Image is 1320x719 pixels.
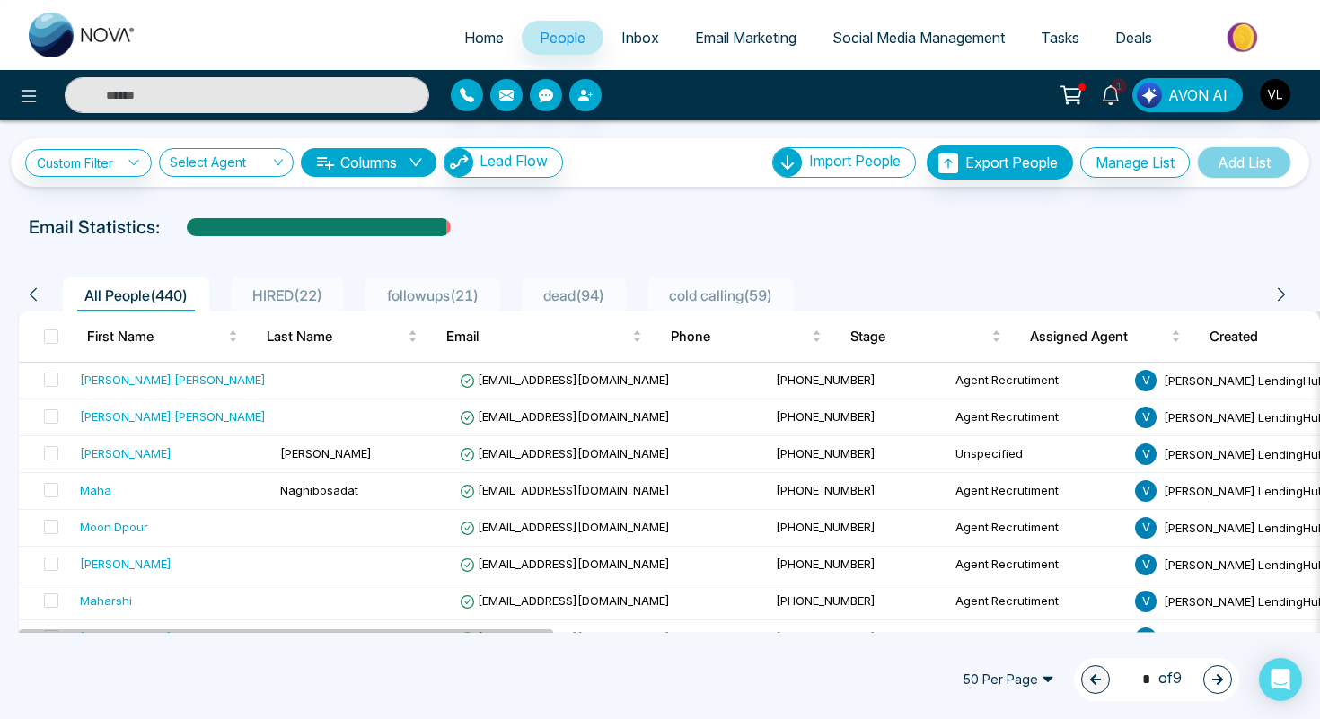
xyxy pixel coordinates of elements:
[460,373,670,387] span: [EMAIL_ADDRESS][DOMAIN_NAME]
[1089,78,1132,110] a: 1
[1041,29,1079,47] span: Tasks
[948,620,1128,657] td: Agent Recrutiment
[1097,21,1170,55] a: Deals
[1132,78,1243,112] button: AVON AI
[948,473,1128,510] td: Agent Recrutiment
[1135,370,1157,391] span: V
[814,21,1023,55] a: Social Media Management
[280,483,358,497] span: Naghibosadat
[301,148,436,177] button: Columnsdown
[80,408,266,425] div: [PERSON_NAME] [PERSON_NAME]
[73,311,252,362] th: First Name
[80,555,172,573] div: [PERSON_NAME]
[1168,84,1228,106] span: AVON AI
[948,436,1128,473] td: Unspecified
[446,326,629,347] span: Email
[1080,147,1190,178] button: Manage List
[776,409,876,424] span: [PHONE_NUMBER]
[948,547,1128,583] td: Agent Recrutiment
[25,149,152,177] a: Custom Filter
[603,21,677,55] a: Inbox
[850,326,988,347] span: Stage
[77,286,195,304] span: All People ( 440 )
[432,311,656,362] th: Email
[436,147,563,178] a: Lead FlowLead Flow
[671,326,808,347] span: Phone
[245,286,330,304] span: HIRED ( 22 )
[776,446,876,460] span: [PHONE_NUMBER]
[460,483,670,497] span: [EMAIL_ADDRESS][DOMAIN_NAME]
[409,155,423,170] span: down
[621,29,659,47] span: Inbox
[1115,29,1152,47] span: Deals
[444,147,563,178] button: Lead Flow
[695,29,796,47] span: Email Marketing
[948,399,1128,436] td: Agent Recrutiment
[1135,407,1157,428] span: V
[1137,83,1162,108] img: Lead Flow
[536,286,612,304] span: dead ( 94 )
[776,630,876,644] span: [PHONE_NUMBER]
[776,483,876,497] span: [PHONE_NUMBER]
[444,148,473,177] img: Lead Flow
[80,592,132,609] div: Maharshi
[1135,480,1157,502] span: V
[80,481,111,499] div: Maha
[776,520,876,534] span: [PHONE_NUMBER]
[87,326,224,347] span: First Name
[809,152,901,170] span: Import People
[836,311,1016,362] th: Stage
[460,593,670,608] span: [EMAIL_ADDRESS][DOMAIN_NAME]
[677,21,814,55] a: Email Marketing
[776,557,876,571] span: [PHONE_NUMBER]
[1111,78,1127,94] span: 1
[80,518,148,536] div: Moon Dpour
[1135,554,1157,575] span: V
[464,29,504,47] span: Home
[776,373,876,387] span: [PHONE_NUMBER]
[267,326,404,347] span: Last Name
[927,145,1073,180] button: Export People
[1260,79,1290,110] img: User Avatar
[80,371,266,389] div: [PERSON_NAME] [PERSON_NAME]
[1023,21,1097,55] a: Tasks
[29,214,160,241] p: Email Statistics:
[460,409,670,424] span: [EMAIL_ADDRESS][DOMAIN_NAME]
[662,286,779,304] span: cold calling ( 59 )
[540,29,585,47] span: People
[522,21,603,55] a: People
[460,446,670,460] span: [EMAIL_ADDRESS][DOMAIN_NAME]
[252,311,432,362] th: Last Name
[460,557,670,571] span: [EMAIL_ADDRESS][DOMAIN_NAME]
[1135,591,1157,612] span: V
[948,583,1128,620] td: Agent Recrutiment
[965,153,1058,171] span: Export People
[1135,627,1157,649] span: V
[80,444,172,462] div: [PERSON_NAME]
[1135,443,1157,465] span: V
[460,520,670,534] span: [EMAIL_ADDRESS][DOMAIN_NAME]
[1030,326,1167,347] span: Assigned Agent
[29,13,136,57] img: Nova CRM Logo
[1259,658,1302,701] div: Open Intercom Messenger
[832,29,1005,47] span: Social Media Management
[1179,17,1309,57] img: Market-place.gif
[1016,311,1195,362] th: Assigned Agent
[446,21,522,55] a: Home
[1135,517,1157,539] span: V
[776,593,876,608] span: [PHONE_NUMBER]
[1131,667,1182,691] span: of 9
[950,665,1067,694] span: 50 Per Page
[480,152,548,170] span: Lead Flow
[656,311,836,362] th: Phone
[460,630,670,644] span: [EMAIL_ADDRESS][DOMAIN_NAME]
[280,446,372,460] span: [PERSON_NAME]
[380,286,486,304] span: followups ( 21 )
[948,363,1128,399] td: Agent Recrutiment
[948,510,1128,547] td: Agent Recrutiment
